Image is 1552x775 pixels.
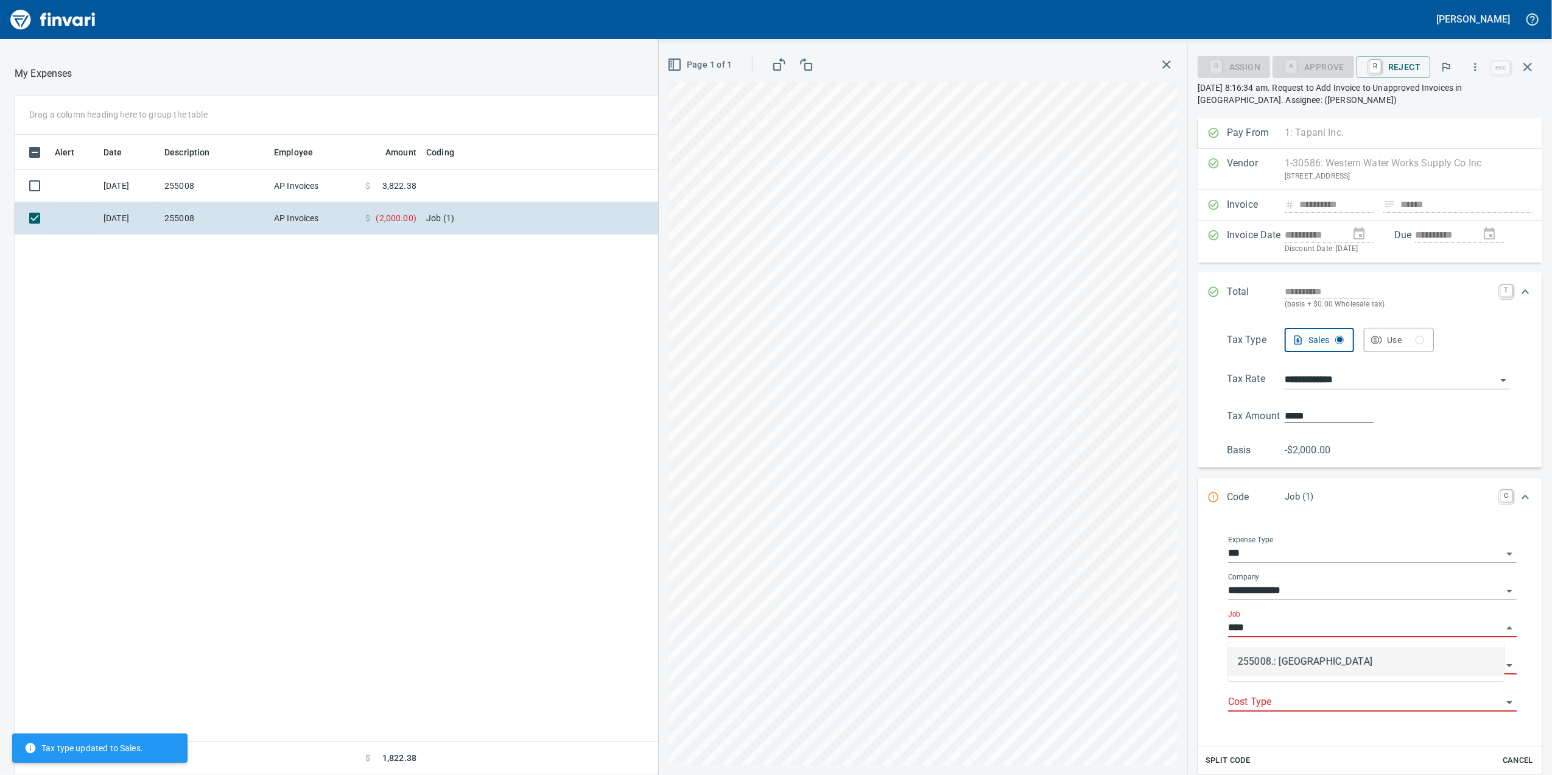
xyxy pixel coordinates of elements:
span: Split Code [1206,754,1251,768]
td: Job (1) [421,202,726,235]
span: Description [164,145,210,160]
span: Coding [426,145,454,160]
span: Amount [370,145,416,160]
button: Flag [1433,54,1459,80]
div: Expand [1198,518,1542,775]
td: [DATE] [99,202,160,235]
span: Alert [55,145,90,160]
span: Date [104,145,122,160]
div: Sales [1308,333,1344,348]
div: Assign [1198,61,1270,71]
span: $ [365,180,370,192]
h5: [PERSON_NAME] [1437,13,1510,26]
p: Tax Rate [1227,372,1285,389]
p: Total [1227,285,1285,311]
button: Split Code [1203,751,1254,770]
td: AP Invoices [269,170,360,202]
p: [DATE] 8:16:34 am. Request to Add Invoice to Unapproved Invoices in [GEOGRAPHIC_DATA]. Assignee: ... [1198,82,1542,106]
div: Use [1387,333,1424,348]
div: Expand [1198,323,1542,468]
label: Job [1228,610,1241,618]
span: ( 2,000.00 ) [376,212,416,224]
button: Open [1501,582,1518,600]
p: Code [1227,490,1285,506]
span: Employee [274,145,313,160]
label: Company [1228,573,1260,581]
span: Alert [55,145,74,160]
button: Open [1495,372,1512,389]
td: [DATE] [99,170,160,202]
span: Cancel [1501,754,1534,768]
span: Tax type updated to Sales. [24,742,143,754]
td: AP Invoices [269,202,360,235]
span: Page 1 of 1 [670,57,732,73]
td: 255008 [160,170,269,202]
span: Date [104,145,138,160]
span: Employee [274,145,329,160]
p: Job (1) [1285,490,1493,504]
p: Tax Type [1227,333,1285,352]
p: Basis [1227,443,1285,458]
button: Page 1 of 1 [665,54,737,76]
div: Job required [1273,61,1354,71]
span: $ [365,752,370,765]
span: $ [365,212,370,224]
span: Coding [426,145,470,160]
p: Tax Amount [1227,409,1285,423]
button: Cancel [1498,751,1537,770]
div: Expand [1198,478,1542,518]
button: More [1462,54,1489,80]
td: 255008 [160,202,269,235]
span: Amount [385,145,416,160]
span: 1,822.38 [382,752,416,765]
button: Open [1501,694,1518,711]
button: Open [1501,545,1518,562]
button: [PERSON_NAME] [1434,10,1513,29]
a: T [1500,285,1512,297]
p: Drag a column heading here to group the table [29,108,208,121]
li: 255008.: [GEOGRAPHIC_DATA] [1228,647,1505,676]
button: Use [1364,328,1434,352]
span: Description [164,145,226,160]
div: Expand [1198,272,1542,323]
button: RReject [1357,56,1430,78]
button: Open [1501,657,1518,674]
a: C [1500,490,1512,502]
img: Finvari [7,5,99,34]
span: 3,822.38 [382,180,416,192]
p: (basis + $0.00 Wholesale tax) [1285,299,1493,311]
span: Reject [1366,57,1420,77]
button: Sales [1285,328,1355,352]
p: My Expenses [15,66,72,81]
span: Close invoice [1489,52,1542,82]
button: Close [1501,620,1518,637]
label: Expense Type [1228,536,1273,543]
a: esc [1492,61,1510,74]
p: -$2,000.00 [1285,443,1343,458]
a: R [1369,60,1381,73]
nav: breadcrumb [15,66,72,81]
